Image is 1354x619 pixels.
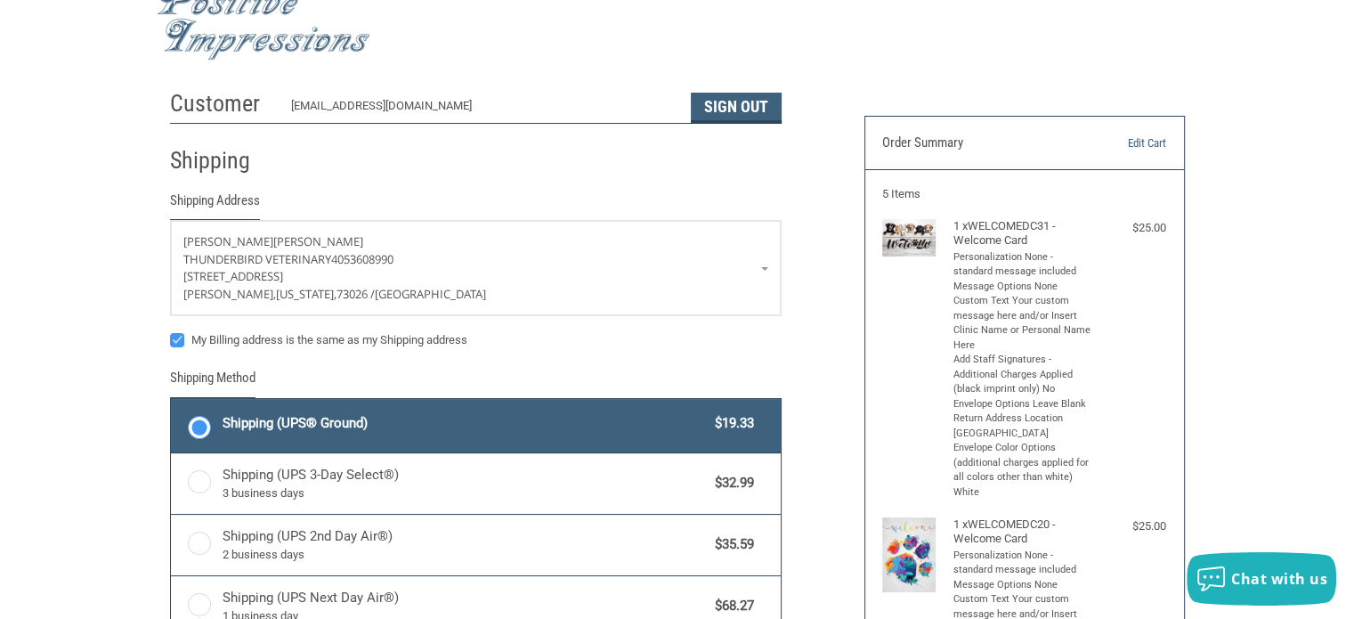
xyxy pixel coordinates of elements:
button: Sign Out [691,93,782,123]
span: $19.33 [707,413,755,434]
span: $32.99 [707,473,755,493]
h4: 1 x WELCOMEDC20 - Welcome Card [953,517,1091,547]
span: 3 business days [223,485,707,502]
li: Custom Text Your custom message here and/or Insert Clinic Name or Personal Name Here [953,294,1091,353]
div: $25.00 [1095,219,1166,237]
li: Envelope Options Leave Blank [953,397,1091,412]
span: $68.27 [707,596,755,616]
li: Message Options None [953,578,1091,593]
span: [US_STATE], [276,286,336,302]
span: Thunderbird veterinary [183,251,331,267]
legend: Shipping Method [170,368,255,397]
li: Add Staff Signatures - Additional Charges Applied (black imprint only) No [953,353,1091,397]
li: Personalization None - standard message included [953,549,1091,578]
li: Personalization None - standard message included [953,250,1091,280]
span: $35.59 [707,534,755,555]
span: [PERSON_NAME] [273,233,363,249]
label: My Billing address is the same as my Shipping address [170,333,782,347]
li: Message Options None [953,280,1091,295]
span: Shipping (UPS® Ground) [223,413,707,434]
span: Shipping (UPS 3-Day Select®) [223,465,707,502]
span: Shipping (UPS 2nd Day Air®) [223,526,707,564]
span: 73026 / [336,286,375,302]
span: [STREET_ADDRESS] [183,268,283,284]
h2: Customer [170,89,274,118]
a: Enter or select a different address [171,221,781,315]
a: Edit Cart [1075,134,1166,152]
h2: Shipping [170,146,274,175]
h4: 1 x WELCOMEDC31 - Welcome Card [953,219,1091,248]
div: $25.00 [1095,517,1166,535]
span: 2 business days [223,546,707,564]
div: [EMAIL_ADDRESS][DOMAIN_NAME] [291,97,673,123]
li: Envelope Color Options (additional charges applied for all colors other than white) White [953,441,1091,500]
button: Chat with us [1187,552,1336,606]
h3: Order Summary [882,134,1075,152]
span: 4053608990 [331,251,393,267]
span: Chat with us [1231,569,1327,589]
span: [PERSON_NAME], [183,286,276,302]
h3: 5 Items [882,187,1166,201]
span: [GEOGRAPHIC_DATA] [375,286,486,302]
li: Return Address Location [GEOGRAPHIC_DATA] [953,411,1091,441]
span: [PERSON_NAME] [183,233,273,249]
legend: Shipping Address [170,191,260,220]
